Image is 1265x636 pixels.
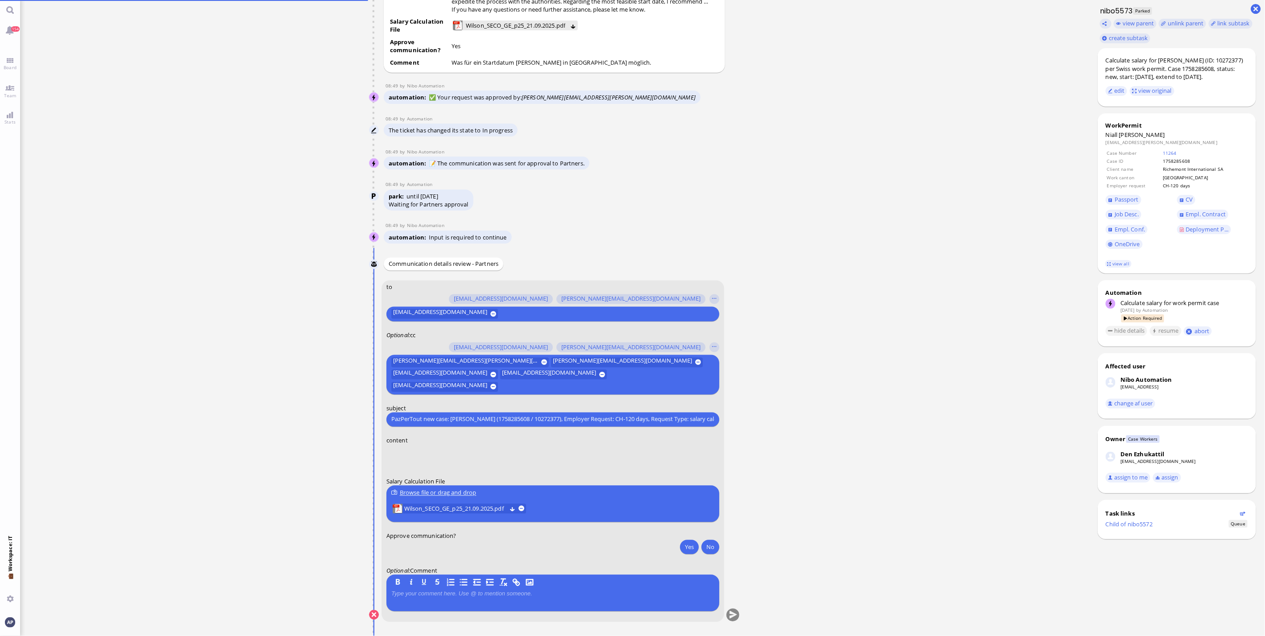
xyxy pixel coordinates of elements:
[391,358,549,368] button: [PERSON_NAME][EMAIL_ADDRESS][PERSON_NAME][DOMAIN_NAME]
[1186,210,1226,218] span: Empl. Contract
[1106,473,1151,483] button: assign to me
[449,343,553,352] button: [EMAIL_ADDRESS][DOMAIN_NAME]
[11,26,20,32] span: 154
[1106,509,1237,517] div: Task links
[1133,7,1153,15] span: Parked
[386,405,406,413] span: subject
[389,233,429,241] span: automation
[571,23,577,29] button: Download Wilson_SECO_GE_p25_21.09.2025.pdf
[404,504,506,514] span: Wilson_SECO_GE_p25_21.09.2025.pdf
[386,478,445,486] span: Salary Calculation File
[429,233,507,241] span: Input is required to continue
[369,233,379,243] img: Nibo Automation
[561,296,700,303] span: [PERSON_NAME][EMAIL_ADDRESS][DOMAIN_NAME]
[386,331,409,339] span: Optional
[452,58,719,66] p: Was für ein Startdatum [PERSON_NAME] in [GEOGRAPHIC_DATA] möglich.
[432,578,442,587] button: S
[1098,6,1133,16] h1: nibo5573
[1163,150,1177,156] a: 11264
[369,610,379,620] button: Cancel
[1106,131,1118,139] span: Niall
[1106,139,1248,145] dd: [EMAIL_ADDRESS][PERSON_NAME][DOMAIN_NAME]
[386,283,392,291] span: to
[393,309,487,319] span: [EMAIL_ADDRESS][DOMAIN_NAME]
[1177,225,1232,235] a: Deployment P...
[1184,326,1212,336] button: abort
[386,149,400,155] span: 08:49
[406,578,416,587] button: I
[561,344,700,351] span: [PERSON_NAME][EMAIL_ADDRESS][DOMAIN_NAME]
[454,296,548,303] span: [EMAIL_ADDRESS][DOMAIN_NAME]
[407,222,444,228] span: automation@nibo.ai
[1218,19,1250,27] span: link subtask
[1107,174,1161,181] td: Work canton
[1120,450,1165,458] div: Den Ezhukattil
[400,83,407,89] span: by
[1106,399,1156,409] button: change af user
[386,83,400,89] span: 08:49
[407,116,432,122] span: automation@bluelakelegal.com
[390,37,450,57] td: Approve communication?
[389,126,513,134] span: The ticket has changed its state to In progress
[500,370,607,380] button: [EMAIL_ADDRESS][DOMAIN_NAME]
[390,17,450,37] td: Salary Calculation File
[701,540,719,554] button: No
[1,64,19,70] span: Board
[407,181,432,187] span: automation@bluelakelegal.com
[390,58,450,70] td: Comment
[1162,182,1247,189] td: CH-120 days
[1136,307,1141,313] span: by
[391,488,714,498] div: Browse file or drag and drop
[1106,435,1126,443] div: Owner
[2,92,19,99] span: Team
[386,567,410,575] em: :
[393,358,538,368] span: [PERSON_NAME][EMAIL_ADDRESS][PERSON_NAME][DOMAIN_NAME]
[1120,307,1135,313] span: [DATE]
[553,358,692,368] span: [PERSON_NAME][EMAIL_ADDRESS][DOMAIN_NAME]
[1107,149,1161,157] td: Case Number
[1100,33,1150,43] button: create subtask
[429,93,696,101] span: ✅ Your request was approved by:
[1186,225,1229,233] span: Deployment P...
[1120,376,1172,384] div: Nibo Automation
[7,572,13,592] span: 💼 Workspace: IT
[1120,299,1248,307] div: Calculate salary for work permit case
[386,116,400,122] span: 08:49
[1106,56,1248,81] div: Calculate salary for [PERSON_NAME] (ID: 10272377) per Swiss work permit. Case 1758285608, status:...
[1159,19,1206,29] button: unlink parent
[410,567,437,575] span: Comment
[392,504,526,514] lob-view: Wilson_SECO_GE_p25_21.09.2025.pdf
[404,504,506,514] a: View Wilson_SECO_GE_p25_21.09.2025.pdf
[400,116,407,122] span: by
[369,159,379,169] img: Nibo Automation
[1115,210,1139,218] span: Job Desc.
[453,21,578,30] lob-view: Wilson_SECO_GE_p25_21.09.2025.pdf
[1153,473,1181,483] button: assign
[384,258,503,271] div: Communication details review - Partners
[1162,165,1247,173] td: Richemont International SA
[429,159,585,167] span: 📝 The communication was sent for approval to Partners.
[509,506,515,512] button: Download Wilson_SECO_GE_p25_21.09.2025.pdf
[1106,121,1248,129] div: WorkPermit
[454,344,548,351] span: [EMAIL_ADDRESS][DOMAIN_NAME]
[466,21,565,30] span: Wilson_SECO_GE_p25_21.09.2025.pdf
[1106,86,1128,96] button: edit
[1162,157,1247,165] td: 1758285608
[556,294,705,304] button: [PERSON_NAME][EMAIL_ADDRESS][DOMAIN_NAME]
[386,331,410,339] em: :
[393,382,487,392] span: [EMAIL_ADDRESS][DOMAIN_NAME]
[393,370,487,380] span: [EMAIL_ADDRESS][DOMAIN_NAME]
[551,358,703,368] button: [PERSON_NAME][EMAIL_ADDRESS][DOMAIN_NAME]
[410,331,415,339] span: cc
[1177,195,1196,205] a: CV
[400,181,407,187] span: by
[389,200,469,208] div: Waiting for Partners approval
[420,192,438,200] span: [DATE]
[1100,19,1112,29] button: Copy ticket nibo5573 link to clipboard
[1115,195,1139,203] span: Passport
[386,567,409,575] span: Optional
[407,149,444,155] span: automation@nibo.ai
[1106,225,1148,235] a: Empl. Conf.
[680,540,699,554] button: Yes
[391,382,498,392] button: [EMAIL_ADDRESS][DOMAIN_NAME]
